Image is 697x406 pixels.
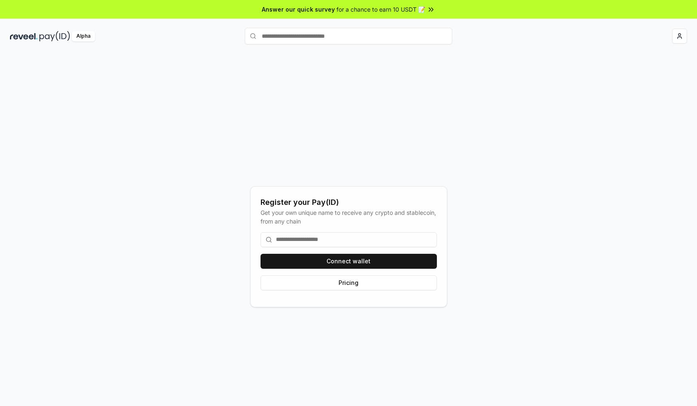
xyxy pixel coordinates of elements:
[10,31,38,41] img: reveel_dark
[72,31,95,41] div: Alpha
[261,275,437,290] button: Pricing
[336,5,425,14] span: for a chance to earn 10 USDT 📝
[261,197,437,208] div: Register your Pay(ID)
[261,208,437,226] div: Get your own unique name to receive any crypto and stablecoin, from any chain
[39,31,70,41] img: pay_id
[262,5,335,14] span: Answer our quick survey
[261,254,437,269] button: Connect wallet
